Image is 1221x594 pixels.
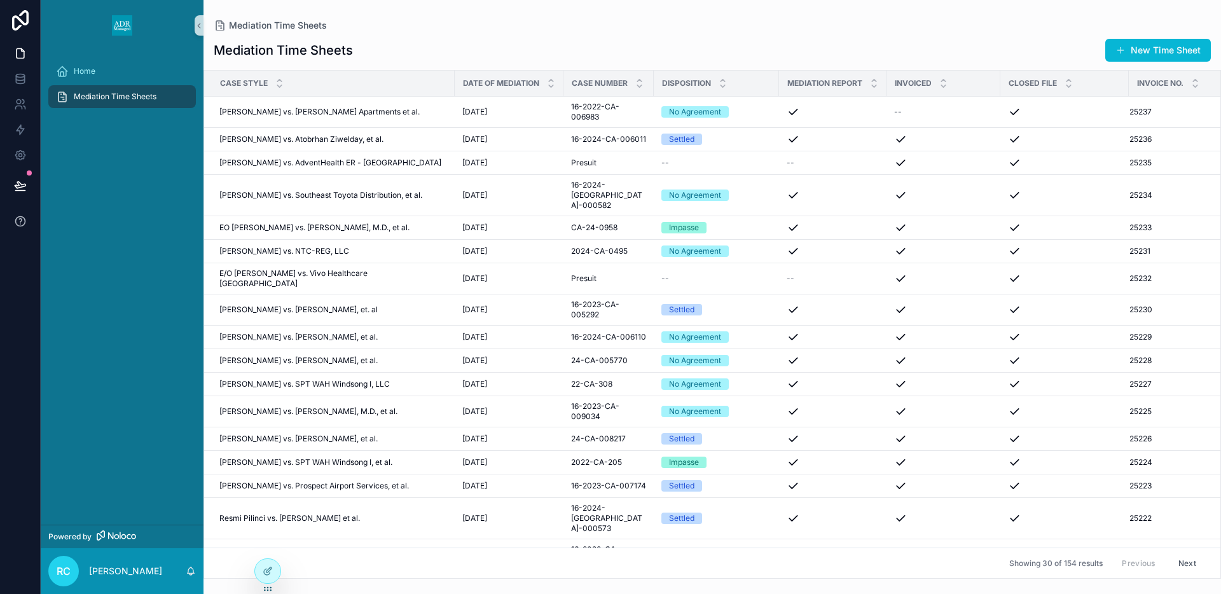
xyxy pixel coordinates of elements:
div: Impasse [669,222,699,233]
span: 25229 [1129,332,1152,342]
a: Powered by [41,525,203,548]
a: 24-CA-005770 [571,356,646,366]
a: 25234 [1129,190,1209,200]
span: 16-2024-CA-006110 [571,332,646,342]
div: Settled [669,480,694,492]
span: [DATE] [462,457,487,467]
span: [PERSON_NAME] vs. [PERSON_NAME], et al. [219,434,378,444]
a: [DATE] [462,457,556,467]
a: Home [48,60,196,83]
span: Date of Mediation [463,78,539,88]
a: [DATE] [462,332,556,342]
span: Powered by [48,532,92,542]
a: [PERSON_NAME] vs. Atobrhan Ziwelday, et al. [219,134,447,144]
a: Presuit [571,273,646,284]
a: -- [894,107,993,117]
span: 25228 [1129,356,1152,366]
a: [DATE] [462,406,556,417]
a: 25232 [1129,273,1209,284]
a: No Agreement [661,106,771,118]
a: [PERSON_NAME] vs. [PERSON_NAME] Apartments et al. [219,107,447,117]
a: CA-24-0958 [571,223,646,233]
span: 22-CA-308 [571,379,612,389]
span: 25232 [1129,273,1152,284]
a: 25236 [1129,134,1209,144]
div: No Agreement [669,190,721,201]
a: 25235 [1129,158,1209,168]
a: 25226 [1129,434,1209,444]
div: No Agreement [669,406,721,417]
a: 25233 [1129,223,1209,233]
div: Settled [669,433,694,445]
div: scrollable content [41,51,203,125]
p: [PERSON_NAME] [89,565,162,577]
a: [PERSON_NAME] vs. AdventHealth ER - [GEOGRAPHIC_DATA] [219,158,447,168]
div: Settled [669,304,694,315]
a: [PERSON_NAME] vs. NTC-REG, LLC [219,246,447,256]
a: Settled [661,433,771,445]
a: 16-2022-CA-006983 [571,102,646,122]
span: 25235 [1129,158,1152,168]
a: Settled [661,304,771,315]
a: New Time Sheet [1105,39,1211,62]
div: No Agreement [669,331,721,343]
a: 24-CA-008217 [571,434,646,444]
span: [PERSON_NAME] vs. SPT WAH Windsong I, et al. [219,457,392,467]
a: Settled [661,134,771,145]
a: 25222 [1129,513,1209,523]
span: [DATE] [462,107,487,117]
span: [DATE] [462,158,487,168]
a: [DATE] [462,356,556,366]
a: 25224 [1129,457,1209,467]
span: Mediation Report [787,78,862,88]
span: [DATE] [462,190,487,200]
span: Presuit [571,158,597,168]
span: -- [787,273,794,284]
span: 16-2023-CA-009034 [571,401,646,422]
span: [PERSON_NAME] vs. Southeast Toyota Distribution, et al. [219,190,422,200]
a: [PERSON_NAME] vs. SPT WAH Windsong I, et al. [219,457,447,467]
a: 16-2024-CA-006011 [571,134,646,144]
a: [DATE] [462,158,556,168]
span: [PERSON_NAME] vs. [PERSON_NAME], et. al [219,305,378,315]
h1: Mediation Time Sheets [214,41,353,59]
span: [PERSON_NAME] vs. Atobrhan Ziwelday, et al. [219,134,383,144]
span: [PERSON_NAME] vs. [PERSON_NAME] Apartments et al. [219,107,420,117]
a: 16-2023-CA-005292 [571,300,646,320]
a: 25223 [1129,481,1209,491]
span: [DATE] [462,332,487,342]
span: 25227 [1129,379,1152,389]
a: [DATE] [462,190,556,200]
a: -- [787,273,879,284]
a: E/O [PERSON_NAME] vs. Vivo Healthcare [GEOGRAPHIC_DATA] [219,268,447,289]
a: 16-2022-CA-003255 [571,544,646,565]
a: -- [661,273,771,284]
span: [PERSON_NAME] vs. SPT WAH Windsong I, LLC [219,379,390,389]
span: 24-CA-008217 [571,434,626,444]
span: 25234 [1129,190,1152,200]
a: No Agreement [661,355,771,366]
a: 16-2024-[GEOGRAPHIC_DATA]-000582 [571,180,646,211]
span: Mediation Time Sheets [74,92,156,102]
span: 2024-CA-0495 [571,246,628,256]
a: 25228 [1129,356,1209,366]
a: [DATE] [462,246,556,256]
span: EO [PERSON_NAME] vs. [PERSON_NAME], M.D., et al. [219,223,410,233]
span: Case Number [572,78,628,88]
a: 16-2024-[GEOGRAPHIC_DATA]-000573 [571,503,646,534]
span: Presuit [571,273,597,284]
div: Impasse [669,457,699,468]
a: 2024-CA-0495 [571,246,646,256]
span: 25237 [1129,107,1152,117]
a: 25231 [1129,246,1209,256]
span: Disposition [662,78,711,88]
div: Settled [669,134,694,145]
span: 25224 [1129,457,1152,467]
a: [PERSON_NAME] vs. [PERSON_NAME], M.D., et al. [219,406,447,417]
div: No Agreement [669,245,721,257]
a: -- [787,158,879,168]
a: [PERSON_NAME] vs. Southeast Toyota Distribution, et al. [219,190,447,200]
